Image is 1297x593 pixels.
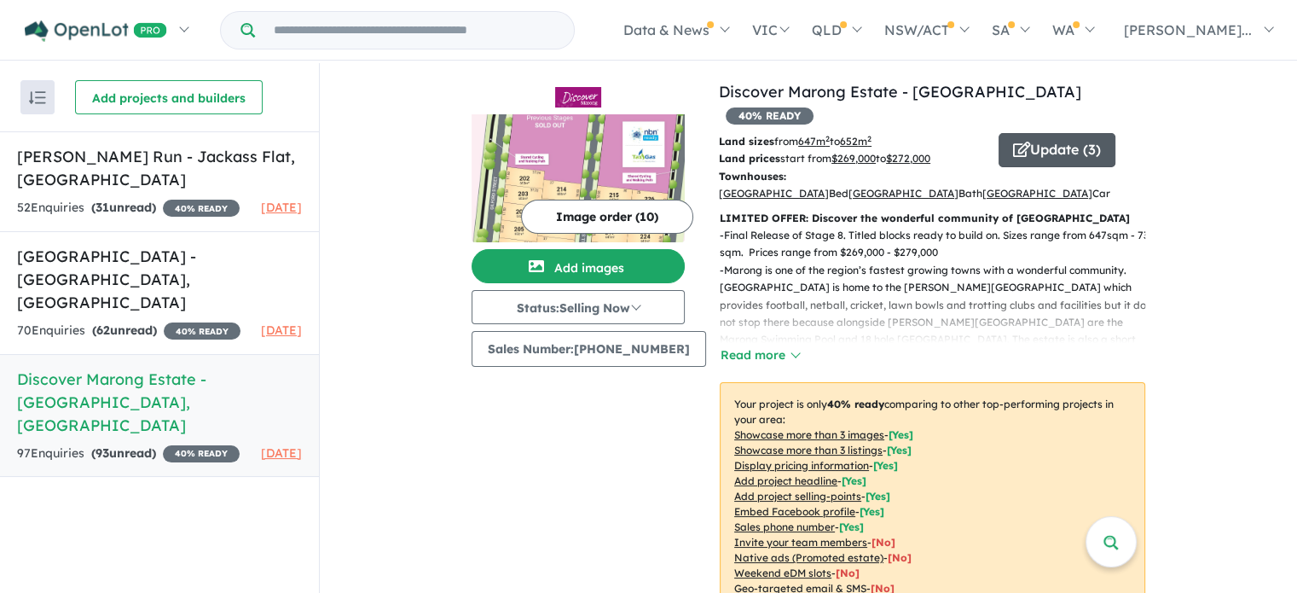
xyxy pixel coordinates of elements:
p: start from [719,150,986,167]
img: Discover Marong Estate - Marong [472,114,685,242]
button: Sales Number:[PHONE_NUMBER] [472,331,706,367]
p: - Final Release of Stage 8. Titled blocks ready to build on. Sizes range from 647sqm - 730 sqm. P... [720,227,1159,262]
span: [ Yes ] [873,459,898,472]
span: 40 % READY [164,323,240,340]
u: Invite your team members [734,536,867,549]
p: LIMITED OFFER: Discover the wonderful community of [GEOGRAPHIC_DATA] [720,210,1145,227]
input: Try estate name, suburb, builder or developer [258,12,570,49]
strong: ( unread) [91,200,156,215]
b: Land prices [719,152,780,165]
img: sort.svg [29,91,46,104]
button: Image order (10) [521,200,693,234]
div: 70 Enquir ies [17,321,240,341]
span: [No] [836,567,860,579]
span: [ Yes ] [887,444,912,456]
u: Display pricing information [734,459,869,472]
span: [ Yes ] [889,428,913,441]
strong: ( unread) [91,445,156,461]
u: Showcase more than 3 listings [734,444,883,456]
p: Bed Bath Car [719,168,986,203]
sup: 2 [825,134,830,143]
span: to [830,135,871,148]
a: Discover Marong Estate - Marong LogoDiscover Marong Estate - Marong [472,80,685,242]
u: Sales phone number [734,520,835,533]
u: $ 269,000 [831,152,876,165]
div: 97 Enquir ies [17,444,240,464]
button: Status:Selling Now [472,290,685,324]
u: $ 272,000 [886,152,930,165]
p: from [719,133,986,150]
img: Openlot PRO Logo White [25,20,167,42]
button: Add images [472,249,685,283]
span: [DATE] [261,323,302,338]
sup: 2 [867,134,871,143]
u: [GEOGRAPHIC_DATA] [982,187,1092,200]
span: [PERSON_NAME]... [1124,21,1252,38]
span: [ Yes ] [839,520,864,533]
span: [ Yes ] [842,474,866,487]
u: Add project selling-points [734,490,861,503]
u: [GEOGRAPHIC_DATA] [719,187,829,200]
b: Land sizes [719,135,774,148]
img: Discover Marong Estate - Marong Logo [478,87,678,108]
span: 62 [96,323,110,338]
strong: ( unread) [92,323,157,338]
u: Add project headline [734,474,837,487]
h5: [GEOGRAPHIC_DATA] - [GEOGRAPHIC_DATA] , [GEOGRAPHIC_DATA] [17,245,302,314]
span: to [876,152,930,165]
span: [No] [888,551,912,564]
span: 93 [96,445,109,461]
u: Weekend eDM slots [734,567,831,579]
h5: Discover Marong Estate - [GEOGRAPHIC_DATA] , [GEOGRAPHIC_DATA] [17,368,302,437]
p: - Marong is one of the region’s fastest growing towns with a wonderful community. [GEOGRAPHIC_DAT... [720,262,1159,419]
b: 40 % ready [827,398,884,410]
u: Showcase more than 3 images [734,428,884,441]
span: 40 % READY [163,200,240,217]
button: Add projects and builders [75,80,263,114]
u: 647 m [798,135,830,148]
button: Read more [720,346,800,365]
span: [ Yes ] [860,505,884,518]
u: 652 m [840,135,871,148]
a: Discover Marong Estate - [GEOGRAPHIC_DATA] [719,82,1081,102]
span: [ No ] [871,536,895,549]
span: 31 [96,200,109,215]
u: Native ads (Promoted estate) [734,551,883,564]
span: 40 % READY [726,108,814,125]
div: 52 Enquir ies [17,198,240,218]
u: Embed Facebook profile [734,505,855,518]
u: [GEOGRAPHIC_DATA] [848,187,958,200]
span: [ Yes ] [866,490,890,503]
h5: [PERSON_NAME] Run - Jackass Flat , [GEOGRAPHIC_DATA] [17,145,302,191]
button: Update (3) [999,133,1115,167]
span: [DATE] [261,200,302,215]
span: [DATE] [261,445,302,461]
span: 40 % READY [163,445,240,462]
b: Townhouses: [719,170,786,183]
